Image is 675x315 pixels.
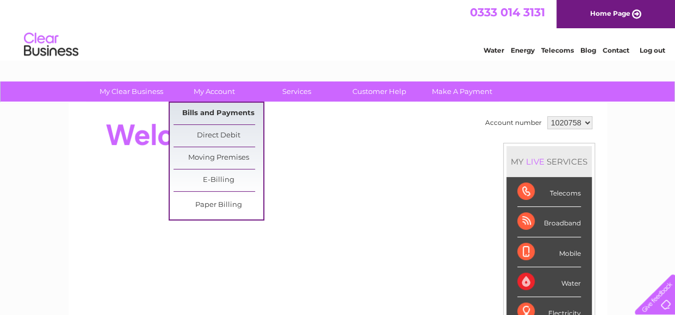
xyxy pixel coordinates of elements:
img: logo.png [23,28,79,61]
div: Telecoms [517,177,581,207]
a: My Account [169,81,259,102]
div: Water [517,267,581,297]
a: Direct Debit [174,125,263,147]
a: 0333 014 3131 [470,5,545,19]
a: Log out [639,46,665,54]
div: MY SERVICES [506,146,592,177]
a: Make A Payment [417,81,507,102]
a: E-Billing [174,169,263,191]
div: Clear Business is a trading name of Verastar Limited (registered in [GEOGRAPHIC_DATA] No. 3667643... [81,6,595,53]
a: Moving Premises [174,147,263,169]
div: Mobile [517,237,581,267]
a: Bills and Payments [174,103,263,124]
a: Blog [580,46,596,54]
a: Services [252,81,342,102]
a: Paper Billing [174,194,263,216]
a: Energy [511,46,535,54]
td: Account number [482,114,544,132]
a: Water [484,46,504,54]
a: My Clear Business [86,81,176,102]
a: Contact [603,46,629,54]
div: LIVE [524,156,547,167]
a: Customer Help [335,81,424,102]
a: Telecoms [541,46,574,54]
div: Broadband [517,207,581,237]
